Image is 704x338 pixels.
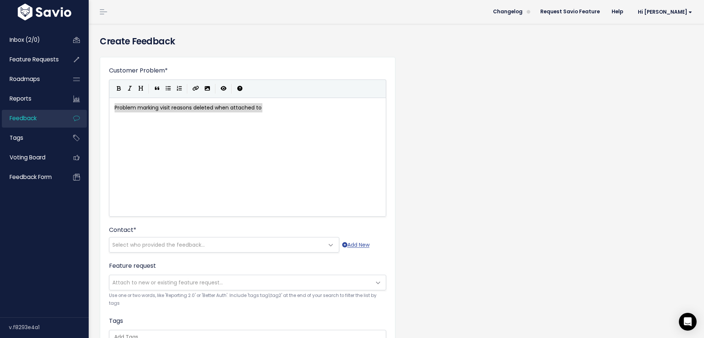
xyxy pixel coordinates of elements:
[493,9,523,14] span: Changelog
[10,134,23,142] span: Tags
[163,83,174,94] button: Generic List
[10,95,31,102] span: Reports
[109,292,386,308] small: Use one or two words, like 'Reporting 2.0' or 'Better Auth'. Include 'tags:tag1,tag2' at the end ...
[112,279,223,286] span: Attach to new or existing feature request...
[202,83,213,94] button: Import an image
[218,83,229,94] button: Toggle Preview
[638,9,692,15] span: Hi [PERSON_NAME]
[231,84,232,93] i: |
[215,84,216,93] i: |
[534,6,606,17] a: Request Savio Feature
[115,104,262,111] span: Problem marking visit reasons deleted when attached to
[9,318,89,337] div: v.f8293e4a1
[10,36,40,44] span: Inbox (2/0)
[2,31,61,48] a: Inbox (2/0)
[2,110,61,127] a: Feedback
[10,75,40,83] span: Roadmaps
[234,83,245,94] button: Markdown Guide
[113,83,124,94] button: Bold
[10,114,37,122] span: Feedback
[112,241,205,249] span: Select who provided the feedback...
[2,90,61,107] a: Reports
[190,83,202,94] button: Create Link
[109,261,156,270] label: Feature request
[100,35,693,48] h4: Create Feedback
[342,240,370,250] a: Add New
[109,317,123,325] label: Tags
[109,226,136,234] label: Contact
[2,149,61,166] a: Voting Board
[2,169,61,186] a: Feedback form
[152,83,163,94] button: Quote
[606,6,629,17] a: Help
[124,83,135,94] button: Italic
[2,71,61,88] a: Roadmaps
[2,51,61,68] a: Feature Requests
[109,66,168,75] label: Customer Problem
[10,153,45,161] span: Voting Board
[2,129,61,146] a: Tags
[10,173,52,181] span: Feedback form
[174,83,185,94] button: Numbered List
[629,6,698,18] a: Hi [PERSON_NAME]
[679,313,697,331] div: Open Intercom Messenger
[135,83,146,94] button: Heading
[16,4,73,20] img: logo-white.9d6f32f41409.svg
[187,84,188,93] i: |
[10,55,59,63] span: Feature Requests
